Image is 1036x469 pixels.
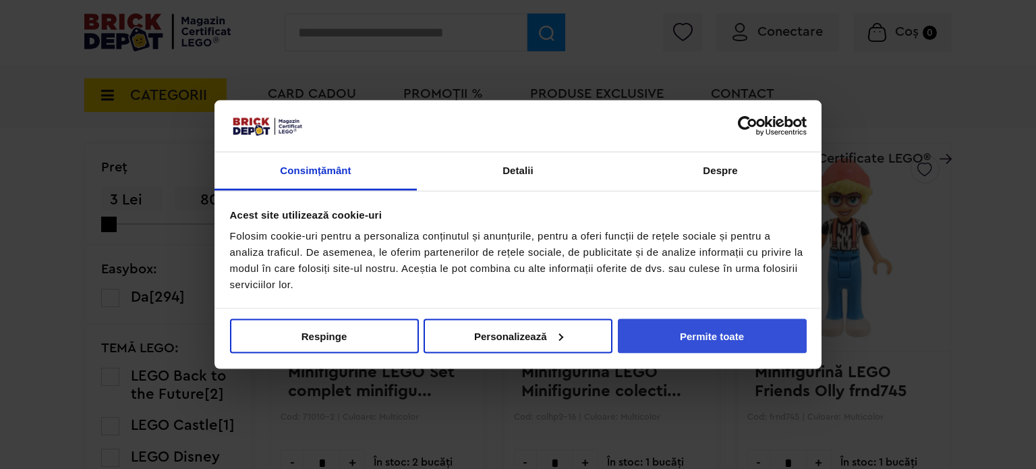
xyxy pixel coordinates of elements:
[230,206,807,223] div: Acest site utilizează cookie-uri
[230,319,419,353] button: Respinge
[230,115,304,137] img: siglă
[417,153,619,191] a: Detalii
[424,319,612,353] button: Personalizează
[618,319,807,353] button: Permite toate
[619,153,822,191] a: Despre
[214,153,417,191] a: Consimțământ
[230,228,807,293] div: Folosim cookie-uri pentru a personaliza conținutul și anunțurile, pentru a oferi funcții de rețel...
[689,115,807,136] a: Usercentrics Cookiebot - opens in a new window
